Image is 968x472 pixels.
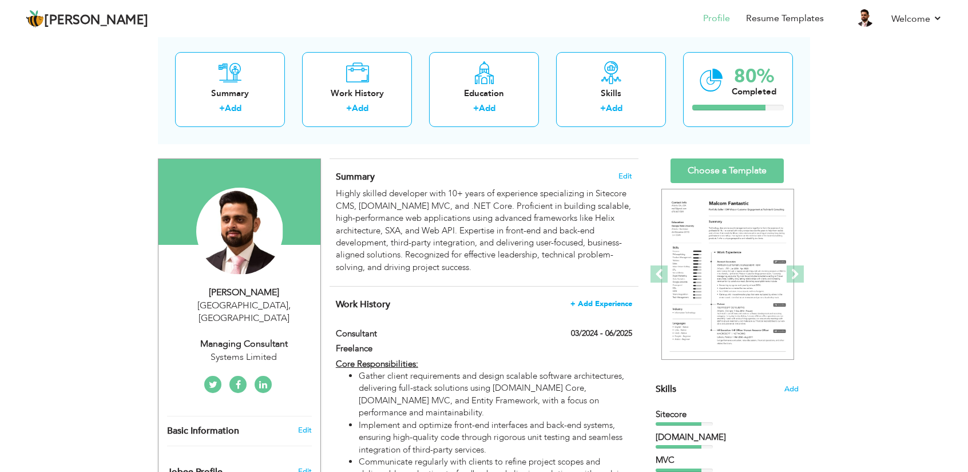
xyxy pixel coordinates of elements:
[346,102,352,114] label: +
[571,328,632,339] label: 03/2024 - 06/2025
[336,170,375,183] span: Summary
[732,67,776,86] div: 80%
[656,454,799,466] div: MVC
[288,299,291,312] span: ,
[746,12,824,25] a: Resume Templates
[196,188,283,275] img: Asad Raza
[167,299,320,326] div: [GEOGRAPHIC_DATA] [GEOGRAPHIC_DATA]
[336,298,390,311] span: Work History
[656,431,799,443] div: ASP.Net
[336,328,528,340] label: Consultant
[671,158,784,183] a: Choose a Template
[473,102,479,114] label: +
[336,358,418,370] strong: Core Responsibilities:
[336,188,632,273] div: Highly skilled developer with 10+ years of experience specializing in Sitecore CMS, [DOMAIN_NAME]...
[167,351,320,364] div: Systems Limited
[606,102,622,114] a: Add
[570,300,632,308] span: + Add Experience
[732,86,776,98] div: Completed
[26,10,149,28] a: [PERSON_NAME]
[656,383,676,395] span: Skills
[167,286,320,299] div: [PERSON_NAME]
[336,299,632,310] h4: This helps to show the companies you have worked for.
[600,102,606,114] label: +
[656,408,799,421] div: Sitecore
[784,384,799,395] span: Add
[44,14,149,27] span: [PERSON_NAME]
[167,338,320,351] div: Managing Consultant
[184,88,276,100] div: Summary
[219,102,225,114] label: +
[26,10,44,28] img: jobee.io
[225,102,241,114] a: Add
[336,171,632,183] h4: Adding a summary is a quick and easy way to highlight your experience and interests.
[479,102,495,114] a: Add
[352,102,368,114] a: Add
[311,88,403,100] div: Work History
[618,172,632,180] span: Edit
[891,12,942,26] a: Welcome
[167,426,239,437] span: Basic Information
[565,88,657,100] div: Skills
[438,88,530,100] div: Education
[359,370,632,419] li: Gather client requirements and design scalable software architectures, delivering full-stack solu...
[298,425,312,435] a: Edit
[359,419,632,456] li: Implement and optimize front-end interfaces and back-end systems, ensuring high-quality code thro...
[703,12,730,25] a: Profile
[856,9,874,27] img: Profile Img
[336,343,528,355] label: Freelance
